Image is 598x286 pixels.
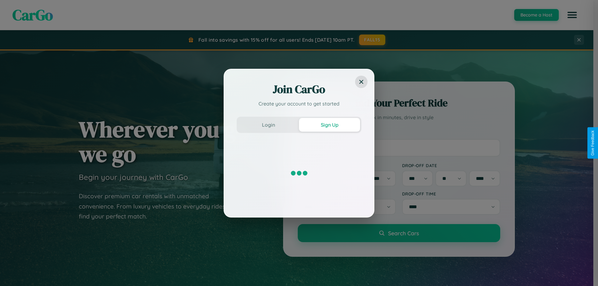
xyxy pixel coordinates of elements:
iframe: Intercom live chat [6,265,21,280]
p: Create your account to get started [237,100,361,107]
button: Sign Up [299,118,360,132]
button: Login [238,118,299,132]
h2: Join CarGo [237,82,361,97]
div: Give Feedback [591,130,595,156]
